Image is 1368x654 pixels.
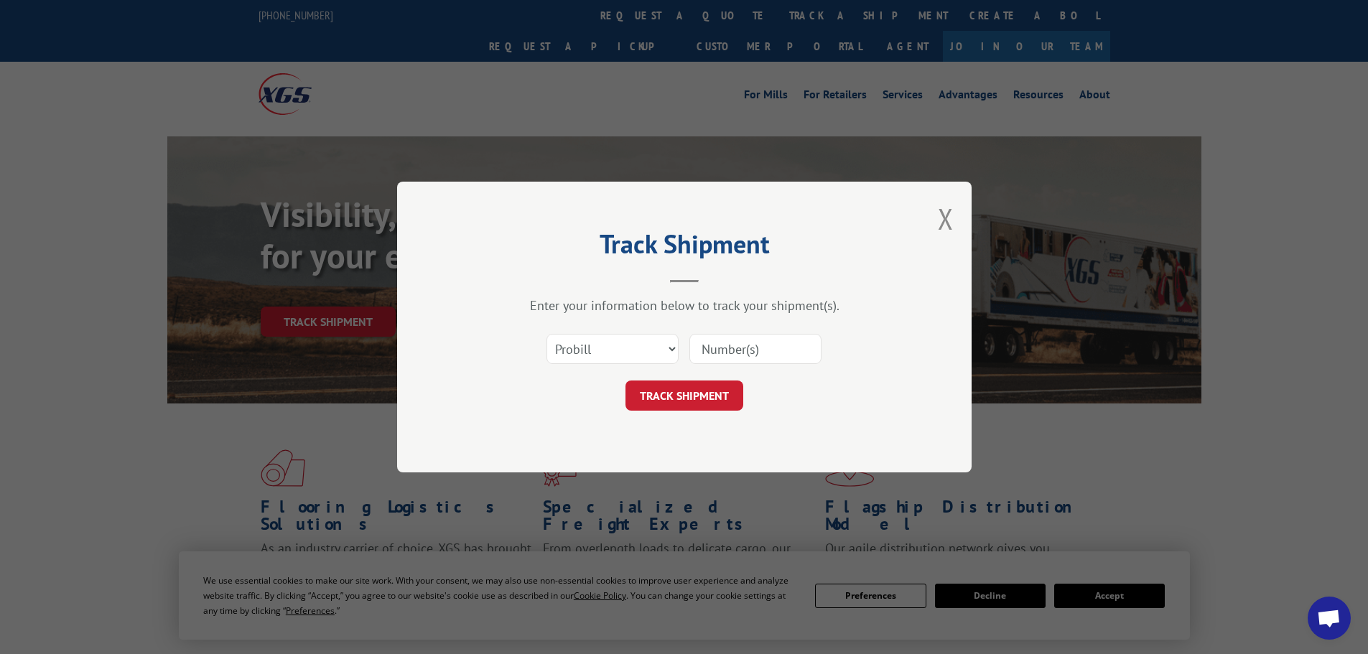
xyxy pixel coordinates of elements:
h2: Track Shipment [469,234,900,261]
div: Open chat [1308,597,1351,640]
div: Enter your information below to track your shipment(s). [469,297,900,314]
input: Number(s) [689,334,822,364]
button: TRACK SHIPMENT [625,380,743,411]
button: Close modal [938,200,954,238]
